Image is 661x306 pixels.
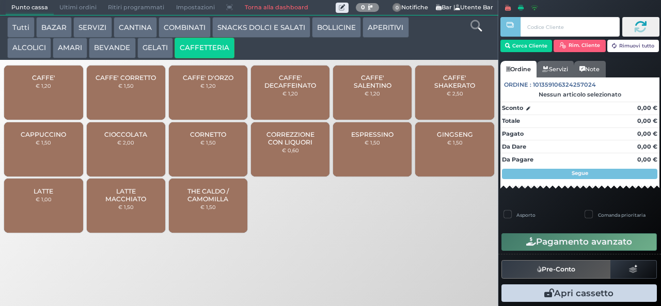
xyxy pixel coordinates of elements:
span: ESPRESSINO [351,131,394,138]
small: € 2,50 [447,90,463,96]
span: CORNETTO [190,131,226,138]
div: Nessun articolo selezionato [500,91,659,98]
button: Tutti [7,17,35,38]
small: € 1,20 [365,90,380,96]
small: € 1,50 [118,204,134,210]
span: Impostazioni [170,1,221,15]
label: Asporto [516,212,536,218]
span: 0 [392,3,402,12]
span: CAFFE' CORRETTO [96,74,156,82]
span: Ultimi ordini [54,1,102,15]
b: 0 [361,4,365,11]
a: Servizi [537,61,574,77]
strong: 0,00 € [637,130,657,137]
button: BEVANDE [89,38,135,58]
span: CAFFE' [32,74,55,82]
button: CAFFETTERIA [175,38,234,58]
a: Torna alla dashboard [239,1,313,15]
button: Pagamento avanzato [501,233,657,251]
button: Rim. Cliente [554,40,606,52]
span: LATTE [34,187,53,195]
span: LATTE MACCHIATO [95,187,156,203]
button: APERITIVI [363,17,408,38]
span: CAFFE' D'ORZO [183,74,233,82]
small: € 1,00 [36,196,52,202]
span: CAFFE' DECAFFEINATO [260,74,321,89]
input: Codice Cliente [521,17,619,37]
strong: Totale [502,117,520,124]
span: Ritiri programmati [102,1,170,15]
span: CAFFE' SALENTINO [342,74,403,89]
button: CANTINA [114,17,157,38]
label: Comanda prioritaria [598,212,646,218]
strong: Sconto [502,104,523,112]
button: Pre-Conto [501,260,611,279]
span: Ordine : [504,80,531,89]
small: € 1,50 [365,139,380,146]
button: Rimuovi tutto [607,40,659,52]
small: € 1,20 [36,83,51,89]
small: € 2,00 [117,139,134,146]
button: GELATI [137,38,173,58]
a: Note [574,61,605,77]
small: € 1,50 [36,139,51,146]
span: CAPPUCCINO [21,131,66,138]
button: SERVIZI [73,17,112,38]
strong: 0,00 € [637,156,657,163]
button: COMBINATI [159,17,211,38]
span: 101359106324257024 [533,80,596,89]
strong: Segue [572,170,588,176]
small: € 1,20 [200,83,216,89]
span: CAFFE' SHAKERATO [424,74,485,89]
button: SNACKS DOLCI E SALATI [212,17,310,38]
strong: Da Pagare [502,156,533,163]
button: Cerca Cliente [500,40,553,52]
a: Ordine [500,61,537,77]
span: GINGSENG [437,131,473,138]
small: € 1,50 [200,204,216,210]
strong: 0,00 € [637,143,657,150]
strong: 0,00 € [637,104,657,111]
button: ALCOLICI [7,38,51,58]
strong: 0,00 € [637,117,657,124]
span: Punto cassa [6,1,54,15]
small: € 1,50 [200,139,216,146]
button: BAZAR [36,17,72,38]
button: BOLLICINE [312,17,361,38]
button: AMARI [53,38,87,58]
small: € 1,50 [118,83,134,89]
small: € 1,20 [282,90,298,96]
span: CIOCCOLATA [104,131,147,138]
small: € 0,60 [282,147,299,153]
button: Apri cassetto [501,284,657,302]
strong: Pagato [502,130,524,137]
strong: Da Dare [502,143,526,150]
span: THE CALDO / CAMOMILLA [178,187,239,203]
small: € 1,50 [447,139,463,146]
span: CORREZZIONE CON LIQUORI [260,131,321,146]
